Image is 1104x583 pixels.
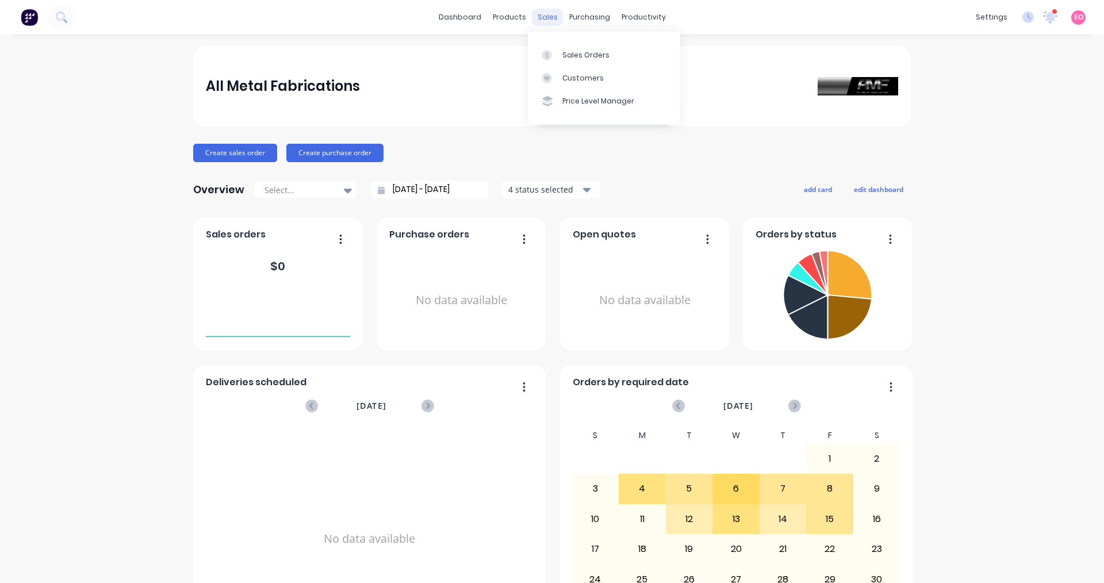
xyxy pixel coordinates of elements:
div: Overview [193,178,244,201]
div: 15 [807,505,853,534]
div: W [712,427,760,444]
a: Price Level Manager [528,90,680,113]
div: 7 [760,474,806,503]
div: S [572,427,619,444]
div: 9 [854,474,900,503]
div: 4 status selected [508,183,581,195]
div: 22 [807,535,853,563]
div: products [487,9,532,26]
button: Create purchase order [286,144,384,162]
div: settings [970,9,1013,26]
a: Sales Orders [528,43,680,66]
div: S [853,427,900,444]
img: All Metal Fabrications [818,77,898,95]
button: 4 status selected [502,181,600,198]
span: [DATE] [723,400,753,412]
div: 1 [807,444,853,473]
div: 12 [666,505,712,534]
div: 8 [807,474,853,503]
div: 14 [760,505,806,534]
span: [DATE] [356,400,386,412]
div: 6 [713,474,759,503]
div: Sales Orders [562,50,609,60]
div: F [806,427,853,444]
div: 18 [619,535,665,563]
span: Purchase orders [389,228,469,241]
span: Sales orders [206,228,266,241]
div: 21 [760,535,806,563]
div: purchasing [563,9,616,26]
div: T [760,427,807,444]
span: Orders by status [756,228,837,241]
div: No data available [389,246,534,355]
div: productivity [616,9,672,26]
div: No data available [573,246,717,355]
div: 19 [666,535,712,563]
span: Orders by required date [573,375,689,389]
button: Create sales order [193,144,277,162]
a: Customers [528,67,680,90]
span: Open quotes [573,228,636,241]
div: Customers [562,73,604,83]
div: All Metal Fabrications [206,75,360,98]
div: 4 [619,474,665,503]
div: 20 [713,535,759,563]
div: 2 [854,444,900,473]
a: dashboard [433,9,487,26]
div: 13 [713,505,759,534]
button: add card [796,182,839,197]
div: 23 [854,535,900,563]
div: 5 [666,474,712,503]
button: edit dashboard [846,182,911,197]
div: 11 [619,505,665,534]
div: 17 [573,535,619,563]
div: 3 [573,474,619,503]
div: M [619,427,666,444]
div: Price Level Manager [562,96,634,106]
div: 10 [573,505,619,534]
div: T [666,427,713,444]
div: $ 0 [270,258,285,275]
div: sales [532,9,563,26]
div: 16 [854,505,900,534]
span: EO [1074,12,1083,22]
img: Factory [21,9,38,26]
